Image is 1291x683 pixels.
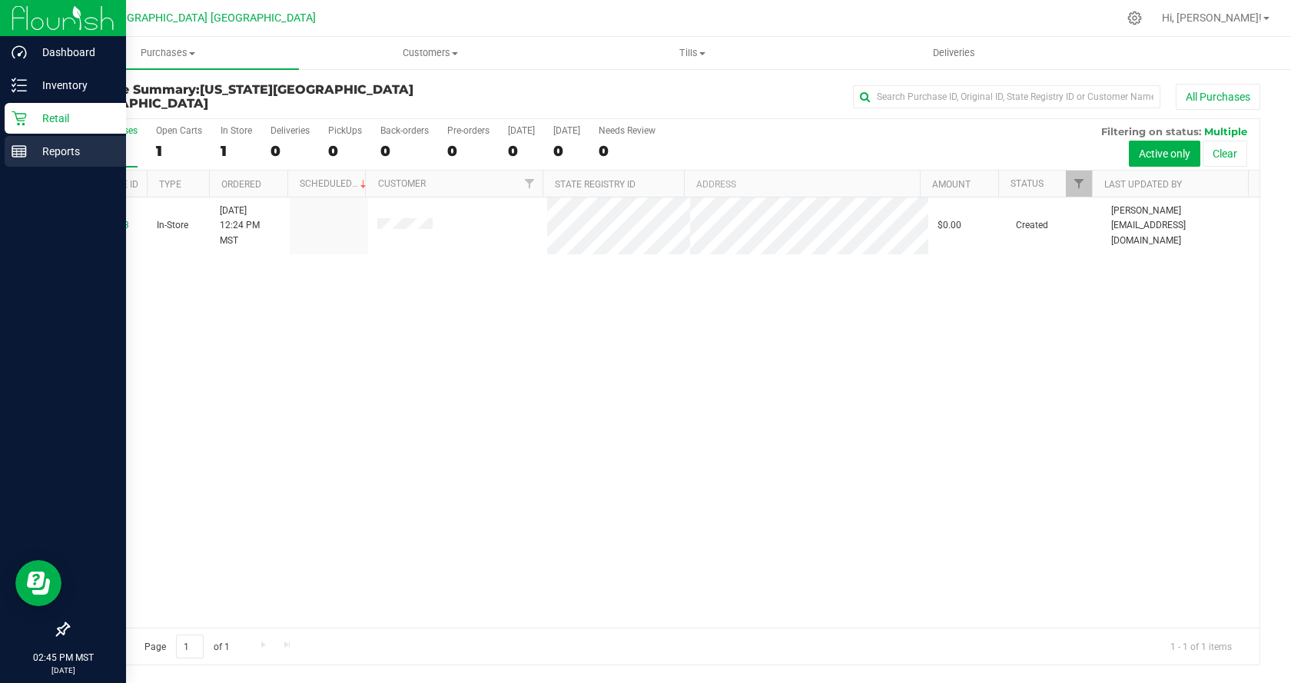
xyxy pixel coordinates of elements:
[7,665,119,676] p: [DATE]
[553,125,580,136] div: [DATE]
[176,635,204,658] input: 1
[220,204,280,248] span: [DATE] 12:24 PM MST
[27,76,119,94] p: Inventory
[27,109,119,128] p: Retail
[1125,11,1144,25] div: Manage settings
[270,142,310,160] div: 0
[553,142,580,160] div: 0
[1162,12,1262,24] span: Hi, [PERSON_NAME]!
[37,37,299,69] a: Purchases
[1111,204,1250,248] span: [PERSON_NAME][EMAIL_ADDRESS][DOMAIN_NAME]
[599,125,655,136] div: Needs Review
[1066,171,1091,197] a: Filter
[378,178,426,189] a: Customer
[599,142,655,160] div: 0
[555,179,636,190] a: State Registry ID
[517,171,543,197] a: Filter
[938,218,961,233] span: $0.00
[27,142,119,161] p: Reports
[1129,141,1200,167] button: Active only
[156,142,202,160] div: 1
[159,179,181,190] a: Type
[300,46,560,60] span: Customers
[912,46,996,60] span: Deliveries
[7,651,119,665] p: 02:45 PM MST
[328,125,362,136] div: PickUps
[15,560,61,606] iframe: Resource center
[221,179,261,190] a: Ordered
[508,125,535,136] div: [DATE]
[562,46,822,60] span: Tills
[380,142,429,160] div: 0
[447,125,490,136] div: Pre-orders
[156,125,202,136] div: Open Carts
[1016,218,1048,233] span: Created
[823,37,1085,69] a: Deliveries
[1104,179,1182,190] a: Last Updated By
[1204,125,1247,138] span: Multiple
[221,125,252,136] div: In Store
[68,83,465,110] h3: Purchase Summary:
[380,125,429,136] div: Back-orders
[1158,635,1244,658] span: 1 - 1 of 1 items
[12,111,27,126] inline-svg: Retail
[300,178,370,189] a: Scheduled
[68,82,413,111] span: [US_STATE][GEOGRAPHIC_DATA] [GEOGRAPHIC_DATA]
[27,43,119,61] p: Dashboard
[270,125,310,136] div: Deliveries
[12,144,27,159] inline-svg: Reports
[157,218,188,233] span: In-Store
[328,142,362,160] div: 0
[1011,178,1044,189] a: Status
[561,37,823,69] a: Tills
[1101,125,1201,138] span: Filtering on status:
[447,142,490,160] div: 0
[12,45,27,60] inline-svg: Dashboard
[1176,84,1260,110] button: All Purchases
[853,85,1160,108] input: Search Purchase ID, Original ID, State Registry ID or Customer Name...
[221,142,252,160] div: 1
[45,12,316,25] span: [US_STATE][GEOGRAPHIC_DATA] [GEOGRAPHIC_DATA]
[131,635,242,658] span: Page of 1
[932,179,971,190] a: Amount
[299,37,561,69] a: Customers
[1203,141,1247,167] button: Clear
[37,46,299,60] span: Purchases
[684,171,920,197] th: Address
[12,78,27,93] inline-svg: Inventory
[508,142,535,160] div: 0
